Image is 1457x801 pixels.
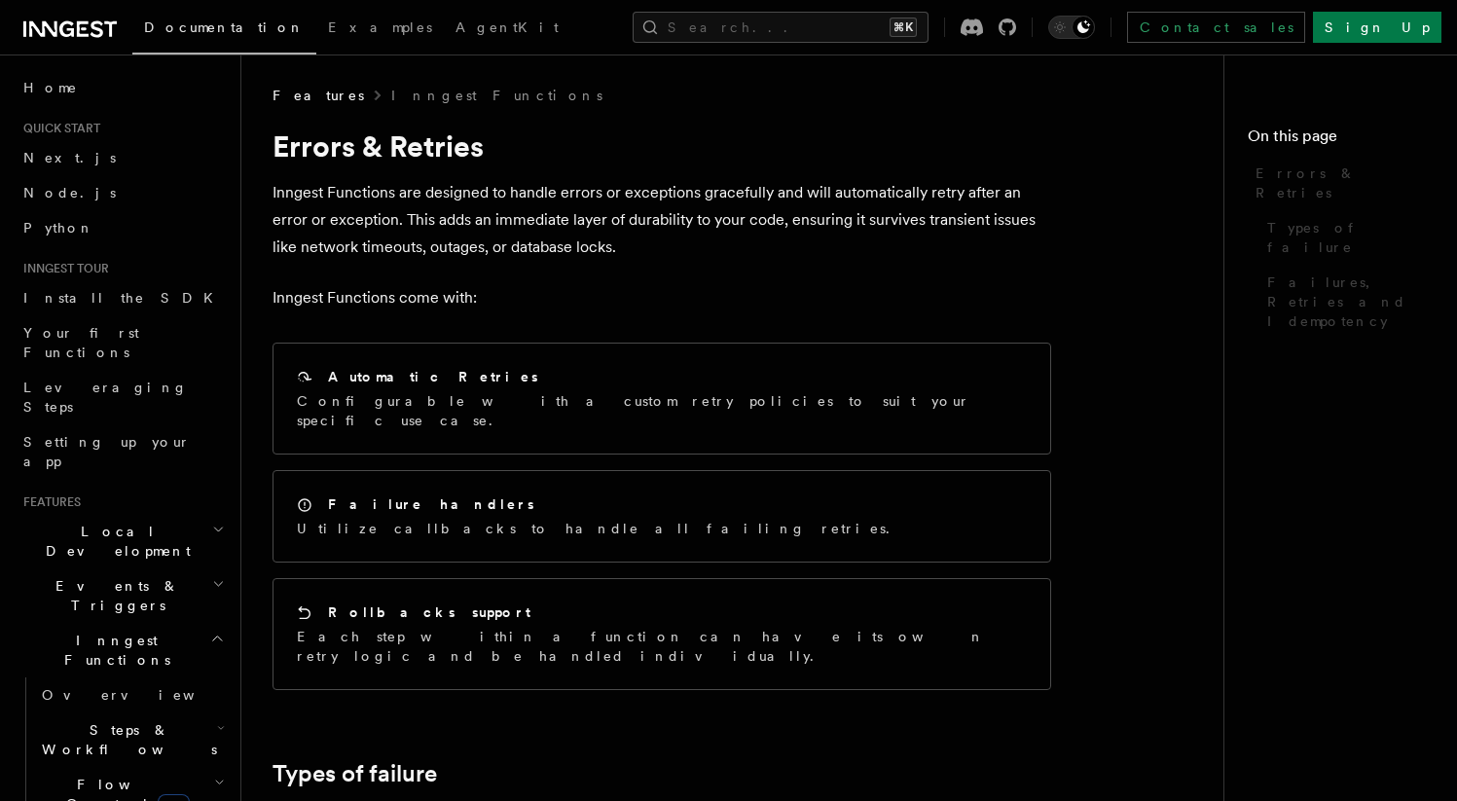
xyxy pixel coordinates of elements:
[391,86,602,105] a: Inngest Functions
[297,391,1027,430] p: Configurable with a custom retry policies to suit your specific use case.
[1127,12,1305,43] a: Contact sales
[34,720,217,759] span: Steps & Workflows
[273,86,364,105] span: Features
[16,280,229,315] a: Install the SDK
[16,175,229,210] a: Node.js
[23,290,225,306] span: Install the SDK
[328,602,530,622] h2: Rollbacks support
[16,568,229,623] button: Events & Triggers
[1267,218,1434,257] span: Types of failure
[144,19,305,35] span: Documentation
[328,367,538,386] h2: Automatic Retries
[444,6,570,53] a: AgentKit
[1313,12,1441,43] a: Sign Up
[890,18,917,37] kbd: ⌘K
[1248,125,1434,156] h4: On this page
[23,150,116,165] span: Next.js
[273,343,1051,455] a: Automatic RetriesConfigurable with a custom retry policies to suit your specific use case.
[16,623,229,677] button: Inngest Functions
[273,578,1051,690] a: Rollbacks supportEach step within a function can have its own retry logic and be handled individu...
[16,514,229,568] button: Local Development
[16,424,229,479] a: Setting up your app
[16,261,109,276] span: Inngest tour
[16,315,229,370] a: Your first Functions
[23,325,139,360] span: Your first Functions
[1048,16,1095,39] button: Toggle dark mode
[16,631,210,670] span: Inngest Functions
[273,470,1051,563] a: Failure handlersUtilize callbacks to handle all failing retries.
[16,210,229,245] a: Python
[297,627,1027,666] p: Each step within a function can have its own retry logic and be handled individually.
[1267,273,1434,331] span: Failures, Retries and Idempotency
[328,19,432,35] span: Examples
[34,677,229,712] a: Overview
[316,6,444,53] a: Examples
[16,121,100,136] span: Quick start
[16,494,81,510] span: Features
[1256,164,1434,202] span: Errors & Retries
[633,12,929,43] button: Search...⌘K
[1259,265,1434,339] a: Failures, Retries and Idempotency
[1248,156,1434,210] a: Errors & Retries
[23,220,94,236] span: Python
[16,140,229,175] a: Next.js
[455,19,559,35] span: AgentKit
[1259,210,1434,265] a: Types of failure
[297,519,901,538] p: Utilize callbacks to handle all failing retries.
[273,179,1051,261] p: Inngest Functions are designed to handle errors or exceptions gracefully and will automatically r...
[23,185,116,200] span: Node.js
[328,494,534,514] h2: Failure handlers
[16,522,212,561] span: Local Development
[42,687,242,703] span: Overview
[132,6,316,55] a: Documentation
[23,434,191,469] span: Setting up your app
[34,712,229,767] button: Steps & Workflows
[16,576,212,615] span: Events & Triggers
[273,284,1051,311] p: Inngest Functions come with:
[16,70,229,105] a: Home
[273,128,1051,164] h1: Errors & Retries
[16,370,229,424] a: Leveraging Steps
[23,380,188,415] span: Leveraging Steps
[273,760,437,787] a: Types of failure
[23,78,78,97] span: Home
